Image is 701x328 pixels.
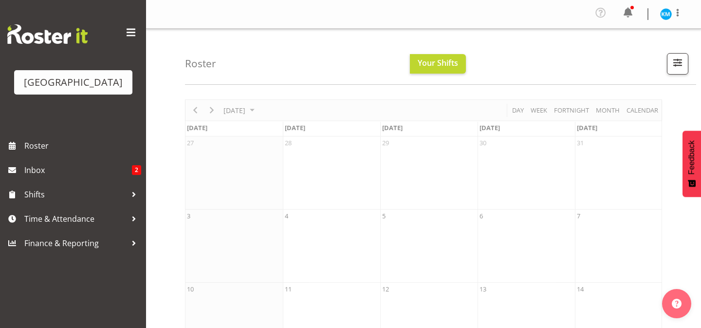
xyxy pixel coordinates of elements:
[410,54,466,74] button: Your Shifts
[7,24,88,44] img: Rosterit website logo
[24,163,132,177] span: Inbox
[24,212,127,226] span: Time & Attendance
[683,131,701,197] button: Feedback - Show survey
[24,138,141,153] span: Roster
[660,8,672,20] img: kate-meulenbroek11895.jpg
[24,75,123,90] div: [GEOGRAPHIC_DATA]
[687,140,696,174] span: Feedback
[185,58,216,69] h4: Roster
[24,187,127,202] span: Shifts
[672,299,682,309] img: help-xxl-2.png
[418,58,458,68] span: Your Shifts
[667,53,688,75] button: Filter Shifts
[132,165,141,175] span: 2
[24,236,127,251] span: Finance & Reporting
